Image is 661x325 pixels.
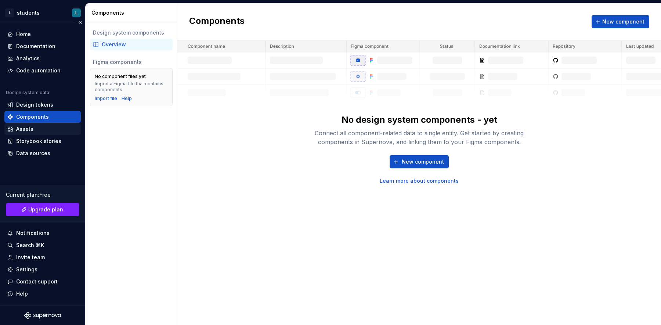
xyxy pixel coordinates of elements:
[592,15,649,28] button: New component
[16,150,50,157] div: Data sources
[4,147,81,159] a: Data sources
[16,290,28,297] div: Help
[16,55,40,62] div: Analytics
[95,74,146,79] div: No component files yet
[4,53,81,64] a: Analytics
[6,203,79,216] button: Upgrade plan
[4,251,81,263] a: Invite team
[93,29,170,36] div: Design system components
[1,5,84,21] button: LstudentsL
[302,129,537,146] div: Connect all component-related data to single entity. Get started by creating components in Supern...
[16,266,37,273] div: Settings
[16,229,50,237] div: Notifications
[4,40,81,52] a: Documentation
[4,123,81,135] a: Assets
[16,101,53,108] div: Design tokens
[5,8,14,17] div: L
[4,28,81,40] a: Home
[6,90,49,96] div: Design system data
[16,113,49,121] div: Components
[602,18,644,25] span: New component
[95,81,168,93] div: Import a Figma file that contains components.
[6,191,79,199] div: Current plan : Free
[75,10,77,16] div: L
[4,99,81,111] a: Design tokens
[4,264,81,275] a: Settings
[24,312,61,319] svg: Supernova Logo
[16,278,58,285] div: Contact support
[16,67,61,74] div: Code automation
[16,125,33,133] div: Assets
[4,65,81,76] a: Code automation
[402,158,444,165] span: New component
[93,58,170,66] div: Figma components
[102,41,170,48] div: Overview
[4,111,81,123] a: Components
[16,254,45,261] div: Invite team
[4,227,81,239] button: Notifications
[17,9,40,17] div: students
[16,31,31,38] div: Home
[189,15,245,28] h2: Components
[91,9,174,17] div: Components
[390,155,449,168] button: New component
[16,242,44,249] div: Search ⌘K
[122,96,132,101] a: Help
[95,96,117,101] button: Import file
[4,276,81,287] button: Contact support
[16,43,55,50] div: Documentation
[4,239,81,251] button: Search ⌘K
[75,17,85,28] button: Collapse sidebar
[4,288,81,300] button: Help
[4,135,81,147] a: Storybook stories
[90,39,173,50] a: Overview
[342,114,497,126] div: No design system components - yet
[16,137,61,145] div: Storybook stories
[380,177,459,185] a: Learn more about components
[28,206,63,213] span: Upgrade plan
